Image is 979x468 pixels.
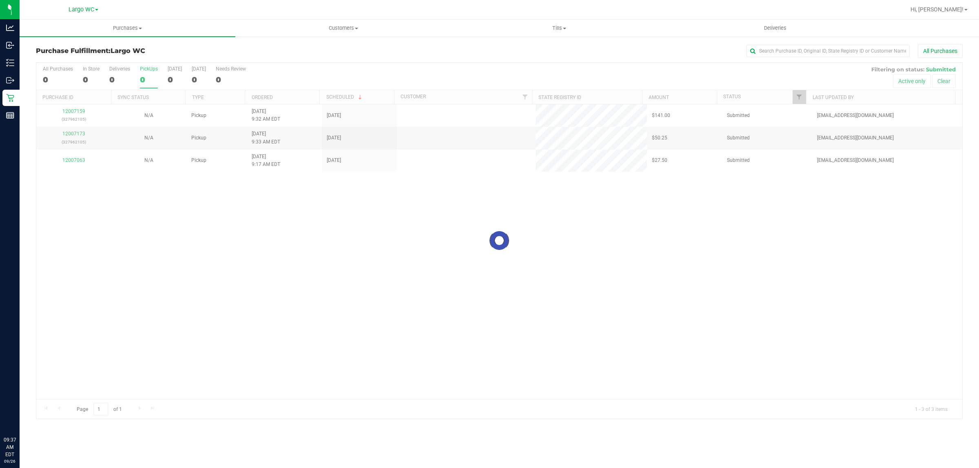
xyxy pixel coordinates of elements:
[36,47,345,55] h3: Purchase Fulfillment:
[6,76,14,84] inline-svg: Outbound
[6,94,14,102] inline-svg: Retail
[111,47,145,55] span: Largo WC
[4,458,16,464] p: 09/26
[6,59,14,67] inline-svg: Inventory
[452,24,667,32] span: Tills
[918,44,963,58] button: All Purchases
[6,41,14,49] inline-svg: Inbound
[667,20,883,37] a: Deliveries
[910,6,963,13] span: Hi, [PERSON_NAME]!
[4,436,16,458] p: 09:37 AM EDT
[6,111,14,119] inline-svg: Reports
[753,24,797,32] span: Deliveries
[236,24,451,32] span: Customers
[8,403,33,427] iframe: Resource center
[451,20,667,37] a: Tills
[20,24,235,32] span: Purchases
[6,24,14,32] inline-svg: Analytics
[746,45,910,57] input: Search Purchase ID, Original ID, State Registry ID or Customer Name...
[235,20,451,37] a: Customers
[20,20,235,37] a: Purchases
[69,6,94,13] span: Largo WC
